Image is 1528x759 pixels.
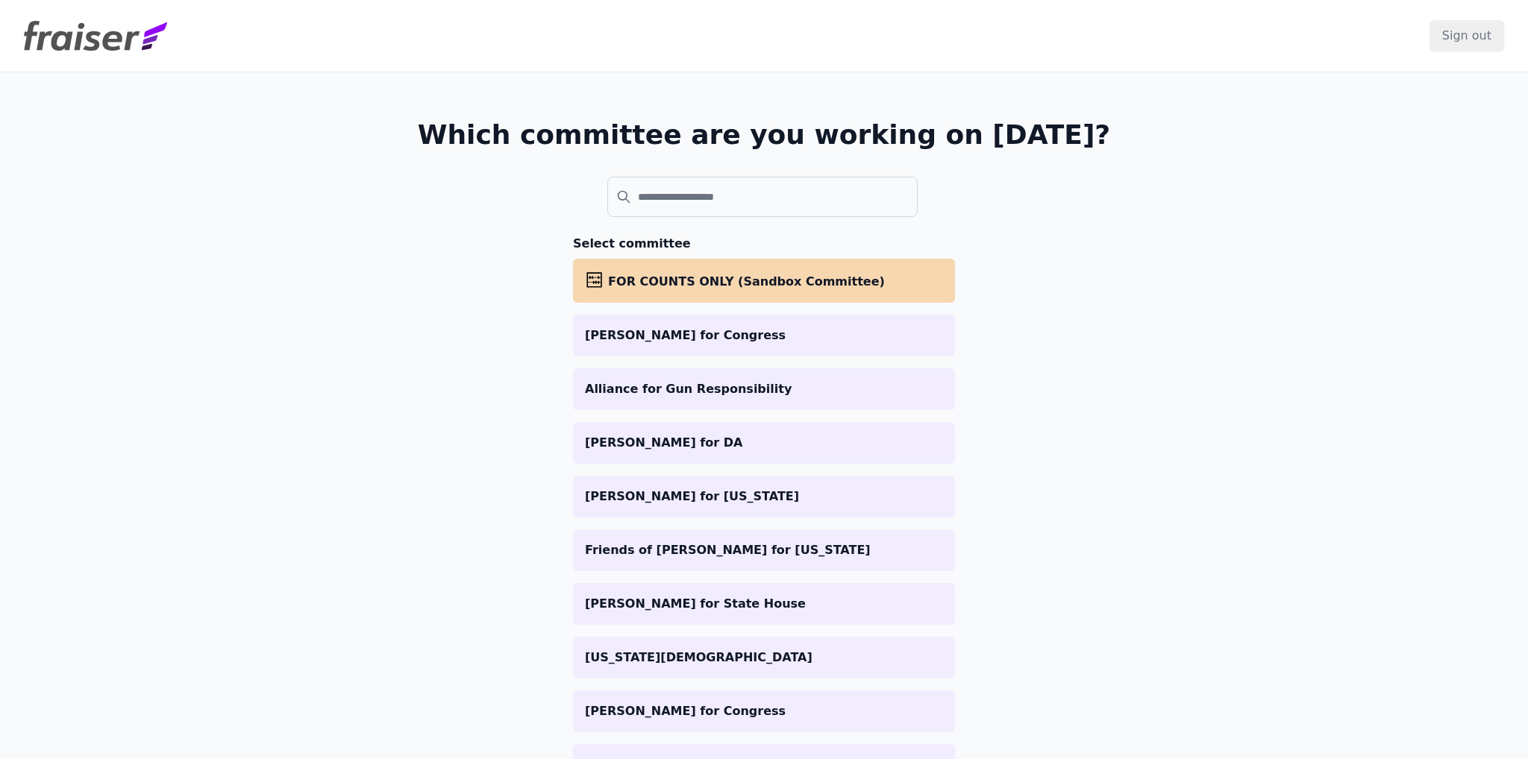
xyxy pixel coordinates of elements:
[585,434,943,452] p: [PERSON_NAME] for DA
[573,476,955,517] a: [PERSON_NAME] for [US_STATE]
[585,541,943,559] p: Friends of [PERSON_NAME] for [US_STATE]
[418,120,1111,150] h1: Which committee are you working on [DATE]?
[573,315,955,356] a: [PERSON_NAME] for Congress
[573,368,955,410] a: Alliance for Gun Responsibility
[573,259,955,303] a: FOR COUNTS ONLY (Sandbox Committee)
[585,649,943,667] p: [US_STATE][DEMOGRAPHIC_DATA]
[573,583,955,625] a: [PERSON_NAME] for State House
[573,422,955,464] a: [PERSON_NAME] for DA
[1430,20,1504,51] input: Sign out
[585,327,943,344] p: [PERSON_NAME] for Congress
[585,380,943,398] p: Alliance for Gun Responsibility
[24,21,167,51] img: Fraiser Logo
[585,488,943,506] p: [PERSON_NAME] for [US_STATE]
[585,595,943,613] p: [PERSON_NAME] for State House
[585,702,943,720] p: [PERSON_NAME] for Congress
[573,637,955,678] a: [US_STATE][DEMOGRAPHIC_DATA]
[573,235,955,253] h3: Select committee
[573,529,955,571] a: Friends of [PERSON_NAME] for [US_STATE]
[608,274,885,289] span: FOR COUNTS ONLY (Sandbox Committee)
[573,690,955,732] a: [PERSON_NAME] for Congress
